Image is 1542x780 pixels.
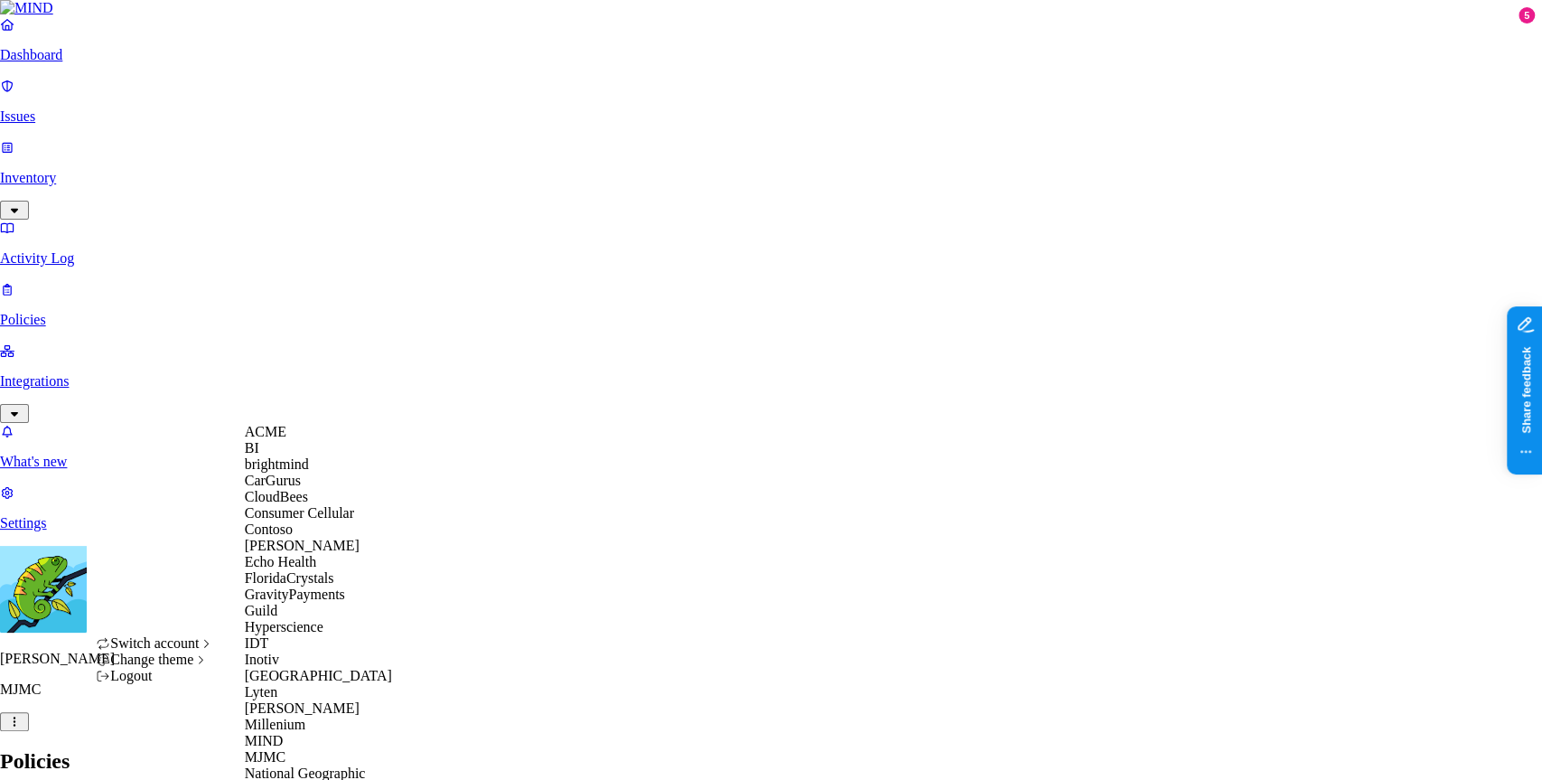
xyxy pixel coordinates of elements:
[245,668,392,683] span: [GEOGRAPHIC_DATA]
[245,538,360,553] span: [PERSON_NAME]
[245,440,259,456] span: BI
[245,733,284,748] span: MIND
[245,554,317,569] span: Echo Health
[245,489,308,504] span: CloudBees
[245,424,286,439] span: ACME
[1519,7,1535,23] div: 5
[110,652,193,667] span: Change theme
[245,717,306,732] span: Millenium
[245,635,269,651] span: IDT
[245,619,323,634] span: Hyperscience
[110,635,199,651] span: Switch account
[245,473,301,488] span: CarGurus
[96,668,214,684] div: Logout
[245,505,354,521] span: Consumer Cellular
[245,456,309,472] span: brightmind
[245,522,293,537] span: Contoso
[245,570,334,586] span: FloridaCrystals
[245,587,345,602] span: GravityPayments
[245,700,360,716] span: [PERSON_NAME]
[245,684,277,700] span: Lyten
[245,603,277,618] span: Guild
[245,749,285,765] span: MJMC
[245,652,279,667] span: Inotiv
